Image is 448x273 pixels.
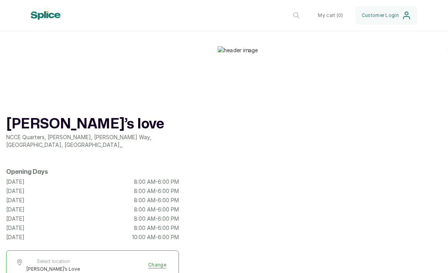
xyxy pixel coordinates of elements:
p: [DATE] [6,178,25,186]
p: 8:00 AM - 6:00 PM [134,224,179,232]
p: [DATE] [6,206,25,213]
p: [DATE] [6,233,25,241]
p: 8:00 AM - 6:00 PM [134,187,179,195]
button: Select location[PERSON_NAME]’s LoveChange [16,258,169,272]
h1: [PERSON_NAME]’s love [6,115,179,133]
h2: Opening Days [6,167,179,176]
p: [DATE] [6,215,25,223]
p: [DATE] [6,196,25,204]
p: [DATE] [6,224,25,232]
p: 8:00 AM - 6:00 PM [134,178,179,186]
p: 8:00 AM - 6:00 PM [134,196,179,204]
span: [PERSON_NAME]’s Love [26,266,80,272]
button: Customer Login [355,6,417,25]
p: 8:00 AM - 6:00 PM [134,206,179,213]
p: NCCE Quarters, [PERSON_NAME], [PERSON_NAME] Way, [GEOGRAPHIC_DATA], [GEOGRAPHIC_DATA] , , [6,133,179,149]
p: [DATE] [6,187,25,195]
p: 8:00 AM - 6:00 PM [134,215,179,223]
span: Customer Login [362,12,399,18]
span: Select location [26,258,80,265]
p: 10:00 AM - 6:00 PM [132,233,179,241]
img: header image [218,46,448,54]
button: My cart (0) [312,6,349,25]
